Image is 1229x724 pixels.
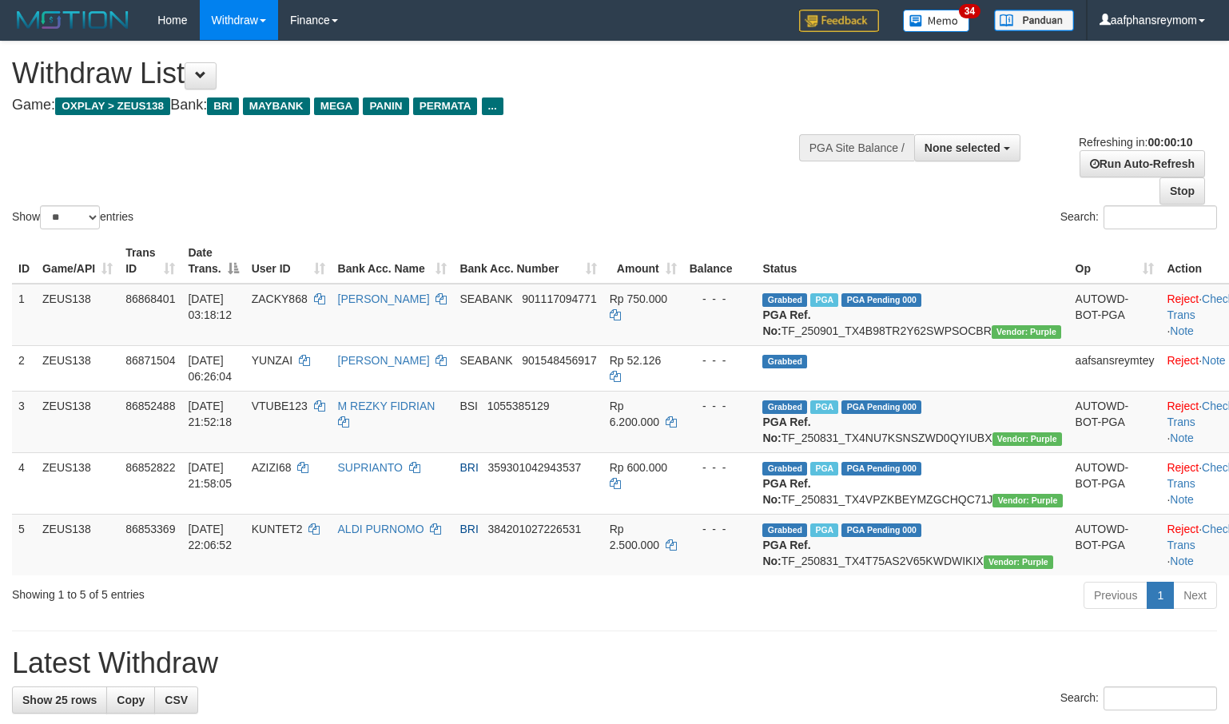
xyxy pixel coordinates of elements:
img: MOTION_logo.png [12,8,133,32]
label: Show entries [12,205,133,229]
span: PERMATA [413,97,478,115]
span: ZACKY868 [252,292,308,305]
button: None selected [914,134,1020,161]
div: - - - [690,291,750,307]
td: 5 [12,514,36,575]
a: Reject [1167,400,1199,412]
th: Balance [683,238,757,284]
span: Vendor URL: https://trx4.1velocity.biz [992,432,1062,446]
span: Show 25 rows [22,694,97,706]
div: PGA Site Balance / [799,134,914,161]
span: VTUBE123 [252,400,308,412]
span: [DATE] 03:18:12 [188,292,232,321]
span: ... [482,97,503,115]
span: [DATE] 21:58:05 [188,461,232,490]
span: Grabbed [762,523,807,537]
a: Next [1173,582,1217,609]
span: [DATE] 06:26:04 [188,354,232,383]
span: Rp 750.000 [610,292,667,305]
a: Show 25 rows [12,686,107,714]
span: Grabbed [762,355,807,368]
strong: 00:00:10 [1147,136,1192,149]
b: PGA Ref. No: [762,539,810,567]
td: 3 [12,391,36,452]
span: CSV [165,694,188,706]
span: AZIZI68 [252,461,292,474]
span: Copy 1055385129 to clipboard [487,400,550,412]
a: Previous [1084,582,1147,609]
td: TF_250901_TX4B98TR2Y62SWPSOCBR [756,284,1068,346]
div: - - - [690,398,750,414]
th: Game/API: activate to sort column ascending [36,238,119,284]
a: Note [1170,324,1194,337]
a: Reject [1167,523,1199,535]
td: AUTOWD-BOT-PGA [1069,452,1161,514]
span: Marked by aafsolysreylen [810,400,838,414]
td: TF_250831_TX4VPZKBEYMZGCHQC71J [756,452,1068,514]
select: Showentries [40,205,100,229]
th: Op: activate to sort column ascending [1069,238,1161,284]
th: ID [12,238,36,284]
th: Bank Acc. Name: activate to sort column ascending [332,238,454,284]
span: Copy 901117094771 to clipboard [522,292,596,305]
span: KUNTET2 [252,523,303,535]
span: [DATE] 21:52:18 [188,400,232,428]
span: Copy 384201027226531 to clipboard [487,523,581,535]
th: Trans ID: activate to sort column ascending [119,238,181,284]
a: Stop [1159,177,1205,205]
h4: Game: Bank: [12,97,803,113]
img: Feedback.jpg [799,10,879,32]
a: M REZKY FIDRIAN [338,400,436,412]
th: Date Trans.: activate to sort column descending [181,238,245,284]
span: 34 [959,4,980,18]
a: Note [1170,493,1194,506]
input: Search: [1104,686,1217,710]
a: Copy [106,686,155,714]
span: Grabbed [762,293,807,307]
span: 86871504 [125,354,175,367]
span: None selected [925,141,1000,154]
a: Note [1170,555,1194,567]
td: AUTOWD-BOT-PGA [1069,514,1161,575]
span: MEGA [314,97,360,115]
span: Copy 901548456917 to clipboard [522,354,596,367]
div: - - - [690,352,750,368]
span: 86852488 [125,400,175,412]
label: Search: [1060,205,1217,229]
td: TF_250831_TX4NU7KSNSZWD0QYIUBX [756,391,1068,452]
span: Rp 2.500.000 [610,523,659,551]
span: PANIN [363,97,408,115]
span: SEABANK [459,292,512,305]
h1: Latest Withdraw [12,647,1217,679]
span: Marked by aaftrukkakada [810,462,838,475]
a: Run Auto-Refresh [1080,150,1205,177]
span: BRI [207,97,238,115]
img: panduan.png [994,10,1074,31]
span: SEABANK [459,354,512,367]
a: CSV [154,686,198,714]
td: AUTOWD-BOT-PGA [1069,391,1161,452]
a: Note [1202,354,1226,367]
label: Search: [1060,686,1217,710]
span: PGA Pending [841,400,921,414]
span: Rp 52.126 [610,354,662,367]
span: Rp 6.200.000 [610,400,659,428]
a: Reject [1167,354,1199,367]
a: Reject [1167,461,1199,474]
div: - - - [690,459,750,475]
span: Copy 359301042943537 to clipboard [487,461,581,474]
td: 1 [12,284,36,346]
span: Marked by aaftrukkakada [810,293,838,307]
span: YUNZAI [252,354,292,367]
span: Grabbed [762,462,807,475]
td: ZEUS138 [36,345,119,391]
span: MAYBANK [243,97,310,115]
td: ZEUS138 [36,391,119,452]
b: PGA Ref. No: [762,477,810,506]
th: Amount: activate to sort column ascending [603,238,683,284]
td: ZEUS138 [36,452,119,514]
td: AUTOWD-BOT-PGA [1069,284,1161,346]
td: aafsansreymtey [1069,345,1161,391]
div: - - - [690,521,750,537]
b: PGA Ref. No: [762,416,810,444]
